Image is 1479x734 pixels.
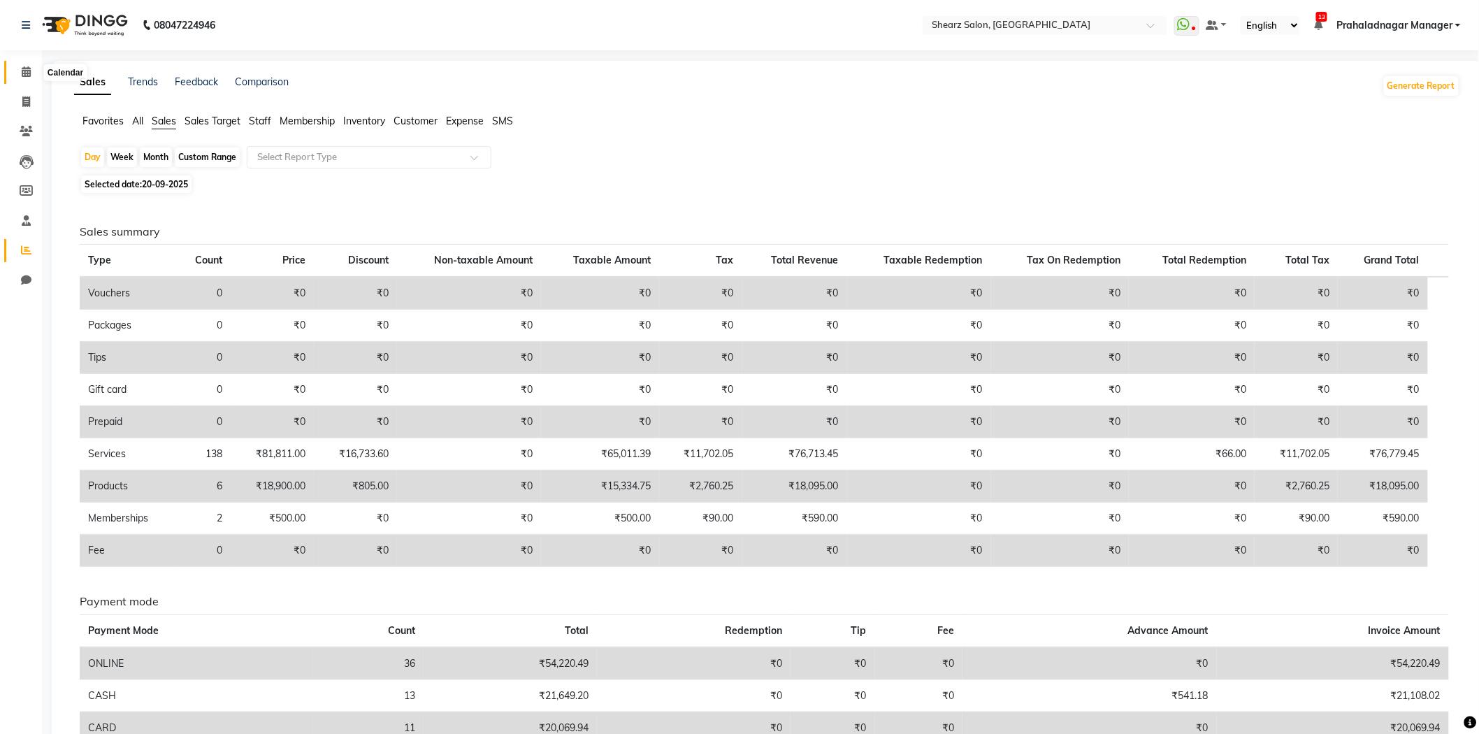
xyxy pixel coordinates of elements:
td: ₹0 [314,277,397,310]
td: ₹21,649.20 [424,679,597,712]
span: 13 [1316,12,1327,22]
span: Favorites [82,115,124,127]
td: ₹0 [597,647,791,680]
td: ₹0 [397,470,541,503]
td: ₹0 [847,310,991,342]
td: ONLINE [80,647,308,680]
div: Week [107,147,137,167]
span: Tax [716,254,734,266]
td: ₹0 [875,647,963,680]
td: ₹0 [1338,342,1428,374]
td: ₹0 [991,503,1130,535]
td: ₹0 [659,374,742,406]
td: ₹90.00 [659,503,742,535]
td: ₹0 [991,470,1130,503]
td: ₹0 [791,679,874,712]
td: ₹0 [1338,374,1428,406]
span: Staff [249,115,271,127]
td: ₹0 [541,374,659,406]
td: ₹18,900.00 [231,470,314,503]
td: ₹0 [397,342,541,374]
td: ₹0 [659,342,742,374]
div: Month [140,147,172,167]
td: ₹0 [1255,374,1338,406]
td: ₹0 [875,679,963,712]
td: ₹0 [1255,406,1338,438]
td: Packages [80,310,176,342]
span: Expense [446,115,484,127]
span: Tax On Redemption [1027,254,1120,266]
td: ₹0 [847,438,991,470]
span: Grand Total [1364,254,1420,266]
td: ₹0 [397,310,541,342]
td: 0 [176,342,231,374]
td: ₹0 [541,342,659,374]
span: Count [195,254,222,266]
td: ₹0 [314,374,397,406]
td: ₹0 [1338,535,1428,567]
span: Membership [280,115,335,127]
span: Taxable Amount [573,254,651,266]
td: ₹0 [1255,342,1338,374]
span: Price [282,254,305,266]
td: ₹0 [541,310,659,342]
td: ₹0 [847,277,991,310]
td: ₹0 [231,535,314,567]
a: 13 [1314,19,1322,31]
td: ₹0 [397,277,541,310]
td: ₹0 [1129,535,1255,567]
td: ₹0 [659,310,742,342]
td: 13 [308,679,424,712]
span: Prahaladnagar Manager [1336,18,1452,33]
td: ₹500.00 [541,503,659,535]
td: ₹0 [397,374,541,406]
td: ₹0 [1129,470,1255,503]
td: ₹76,713.45 [742,438,847,470]
span: Payment Mode [88,624,159,637]
td: ₹0 [1338,406,1428,438]
b: 08047224946 [154,6,215,45]
td: ₹0 [991,277,1130,310]
td: ₹0 [991,438,1130,470]
td: ₹0 [742,277,847,310]
td: ₹0 [991,374,1130,406]
td: ₹0 [231,277,314,310]
td: ₹18,095.00 [1338,470,1428,503]
td: ₹81,811.00 [231,438,314,470]
td: ₹2,760.25 [1255,470,1338,503]
td: ₹0 [991,406,1130,438]
td: ₹0 [1255,277,1338,310]
td: ₹0 [397,535,541,567]
td: ₹590.00 [742,503,847,535]
td: ₹0 [597,679,791,712]
h6: Payment mode [80,595,1449,608]
div: Day [81,147,104,167]
span: Total Revenue [772,254,839,266]
span: Tip [851,624,867,637]
td: ₹0 [1129,277,1255,310]
span: Type [88,254,111,266]
td: 0 [176,277,231,310]
td: ₹11,702.05 [659,438,742,470]
td: ₹0 [1338,277,1428,310]
td: 0 [176,374,231,406]
td: ₹0 [541,535,659,567]
td: ₹18,095.00 [742,470,847,503]
td: ₹0 [659,277,742,310]
span: Advance Amount [1128,624,1209,637]
td: ₹54,220.49 [424,647,597,680]
td: ₹0 [314,535,397,567]
div: Calendar [44,64,87,81]
td: ₹0 [1255,310,1338,342]
td: ₹0 [991,310,1130,342]
td: ₹0 [314,503,397,535]
td: ₹0 [742,535,847,567]
td: Products [80,470,176,503]
td: ₹0 [742,342,847,374]
td: Prepaid [80,406,176,438]
td: ₹805.00 [314,470,397,503]
td: ₹0 [397,406,541,438]
td: ₹541.18 [962,679,1217,712]
td: ₹590.00 [1338,503,1428,535]
span: Count [388,624,415,637]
